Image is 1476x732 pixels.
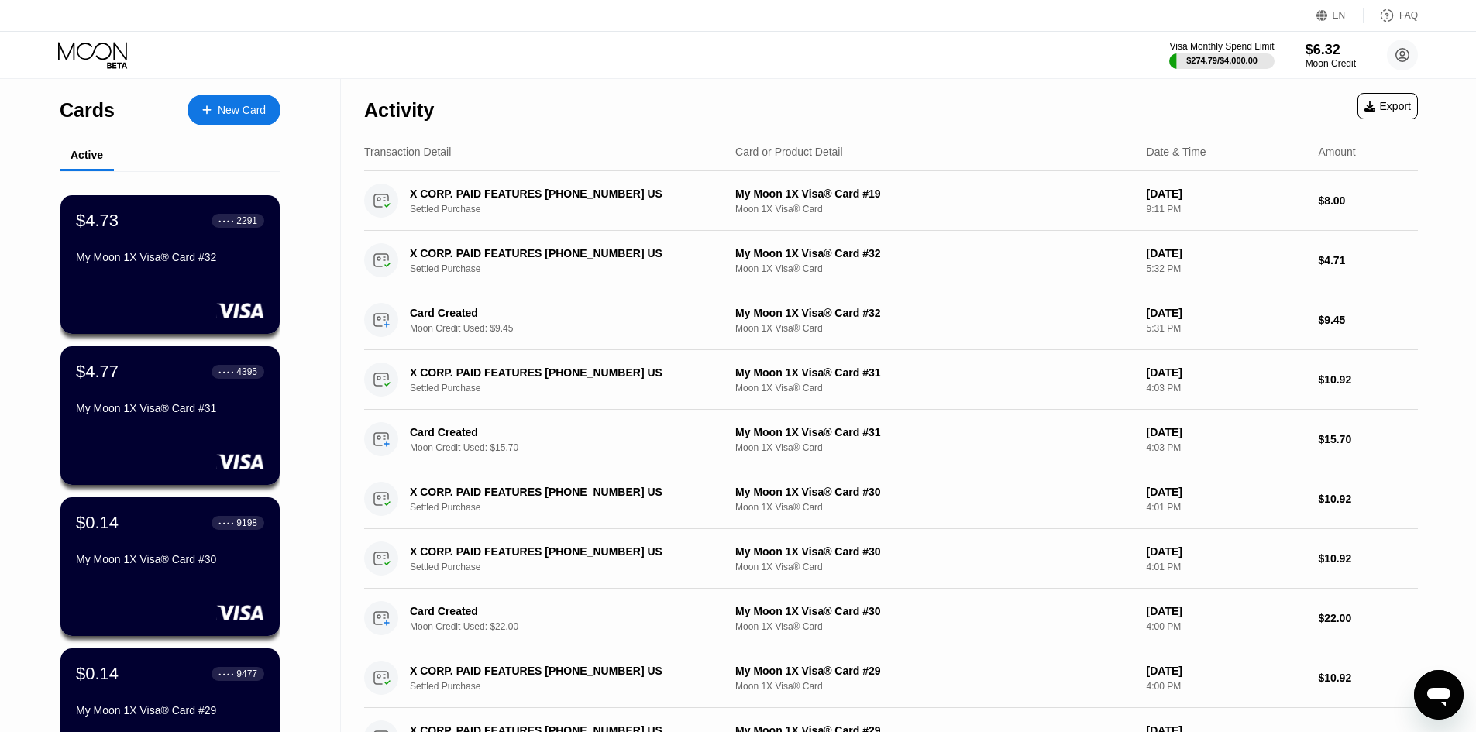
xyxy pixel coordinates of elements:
[410,426,710,438] div: Card Created
[410,383,733,393] div: Settled Purchase
[1316,8,1364,23] div: EN
[410,562,733,572] div: Settled Purchase
[410,187,710,200] div: X CORP. PAID FEATURES [PHONE_NUMBER] US
[188,95,280,125] div: New Card
[1147,263,1306,274] div: 5:32 PM
[1147,502,1306,513] div: 4:01 PM
[735,146,843,158] div: Card or Product Detail
[218,104,266,117] div: New Card
[1318,314,1418,326] div: $9.45
[76,664,119,684] div: $0.14
[71,149,103,161] div: Active
[218,672,234,676] div: ● ● ● ●
[1147,204,1306,215] div: 9:11 PM
[76,362,119,382] div: $4.77
[364,469,1418,529] div: X CORP. PAID FEATURES [PHONE_NUMBER] USSettled PurchaseMy Moon 1X Visa® Card #30Moon 1X Visa® Car...
[1306,42,1356,69] div: $6.32Moon Credit
[1333,10,1346,21] div: EN
[1147,545,1306,558] div: [DATE]
[735,605,1134,617] div: My Moon 1X Visa® Card #30
[1147,247,1306,259] div: [DATE]
[735,247,1134,259] div: My Moon 1X Visa® Card #32
[1318,254,1418,266] div: $4.71
[735,263,1134,274] div: Moon 1X Visa® Card
[410,307,710,319] div: Card Created
[1169,41,1274,52] div: Visa Monthly Spend Limit
[364,171,1418,231] div: X CORP. PAID FEATURES [PHONE_NUMBER] USSettled PurchaseMy Moon 1X Visa® Card #19Moon 1X Visa® Car...
[735,562,1134,572] div: Moon 1X Visa® Card
[410,323,733,334] div: Moon Credit Used: $9.45
[1414,670,1464,720] iframe: Кнопка запуска окна обмена сообщениями
[218,218,234,223] div: ● ● ● ●
[364,146,451,158] div: Transaction Detail
[1306,58,1356,69] div: Moon Credit
[364,648,1418,708] div: X CORP. PAID FEATURES [PHONE_NUMBER] USSettled PurchaseMy Moon 1X Visa® Card #29Moon 1X Visa® Car...
[735,366,1134,379] div: My Moon 1X Visa® Card #31
[76,513,119,533] div: $0.14
[1186,56,1258,65] div: $274.79 / $4,000.00
[364,410,1418,469] div: Card CreatedMoon Credit Used: $15.70My Moon 1X Visa® Card #31Moon 1X Visa® Card[DATE]4:03 PM$15.70
[236,517,257,528] div: 9198
[1147,307,1306,319] div: [DATE]
[1318,194,1418,207] div: $8.00
[735,187,1134,200] div: My Moon 1X Visa® Card #19
[1147,323,1306,334] div: 5:31 PM
[410,486,710,498] div: X CORP. PAID FEATURES [PHONE_NUMBER] US
[60,99,115,122] div: Cards
[1318,493,1418,505] div: $10.92
[236,215,257,226] div: 2291
[236,366,257,377] div: 4395
[410,263,733,274] div: Settled Purchase
[1306,42,1356,58] div: $6.32
[1318,552,1418,565] div: $10.92
[76,211,119,231] div: $4.73
[76,704,264,717] div: My Moon 1X Visa® Card #29
[1147,665,1306,677] div: [DATE]
[76,402,264,414] div: My Moon 1X Visa® Card #31
[410,247,710,259] div: X CORP. PAID FEATURES [PHONE_NUMBER] US
[76,251,264,263] div: My Moon 1X Visa® Card #32
[76,553,264,565] div: My Moon 1X Visa® Card #30
[60,497,280,636] div: $0.14● ● ● ●9198My Moon 1X Visa® Card #30
[364,350,1418,410] div: X CORP. PAID FEATURES [PHONE_NUMBER] USSettled PurchaseMy Moon 1X Visa® Card #31Moon 1X Visa® Car...
[1357,93,1418,119] div: Export
[410,204,733,215] div: Settled Purchase
[60,195,280,334] div: $4.73● ● ● ●2291My Moon 1X Visa® Card #32
[1147,605,1306,617] div: [DATE]
[1318,373,1418,386] div: $10.92
[735,665,1134,677] div: My Moon 1X Visa® Card #29
[1399,10,1418,21] div: FAQ
[410,605,710,617] div: Card Created
[364,99,434,122] div: Activity
[410,545,710,558] div: X CORP. PAID FEATURES [PHONE_NUMBER] US
[410,442,733,453] div: Moon Credit Used: $15.70
[735,502,1134,513] div: Moon 1X Visa® Card
[1318,433,1418,445] div: $15.70
[1147,187,1306,200] div: [DATE]
[1147,426,1306,438] div: [DATE]
[1147,366,1306,379] div: [DATE]
[364,231,1418,290] div: X CORP. PAID FEATURES [PHONE_NUMBER] USSettled PurchaseMy Moon 1X Visa® Card #32Moon 1X Visa® Car...
[1364,8,1418,23] div: FAQ
[735,307,1134,319] div: My Moon 1X Visa® Card #32
[410,366,710,379] div: X CORP. PAID FEATURES [PHONE_NUMBER] US
[364,529,1418,589] div: X CORP. PAID FEATURES [PHONE_NUMBER] USSettled PurchaseMy Moon 1X Visa® Card #30Moon 1X Visa® Car...
[364,290,1418,350] div: Card CreatedMoon Credit Used: $9.45My Moon 1X Visa® Card #32Moon 1X Visa® Card[DATE]5:31 PM$9.45
[1318,672,1418,684] div: $10.92
[735,545,1134,558] div: My Moon 1X Visa® Card #30
[735,204,1134,215] div: Moon 1X Visa® Card
[1318,612,1418,624] div: $22.00
[60,346,280,485] div: $4.77● ● ● ●4395My Moon 1X Visa® Card #31
[410,681,733,692] div: Settled Purchase
[364,589,1418,648] div: Card CreatedMoon Credit Used: $22.00My Moon 1X Visa® Card #30Moon 1X Visa® Card[DATE]4:00 PM$22.00
[735,442,1134,453] div: Moon 1X Visa® Card
[735,486,1134,498] div: My Moon 1X Visa® Card #30
[1318,146,1355,158] div: Amount
[1147,621,1306,632] div: 4:00 PM
[735,621,1134,632] div: Moon 1X Visa® Card
[1147,442,1306,453] div: 4:03 PM
[410,502,733,513] div: Settled Purchase
[735,323,1134,334] div: Moon 1X Visa® Card
[1147,681,1306,692] div: 4:00 PM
